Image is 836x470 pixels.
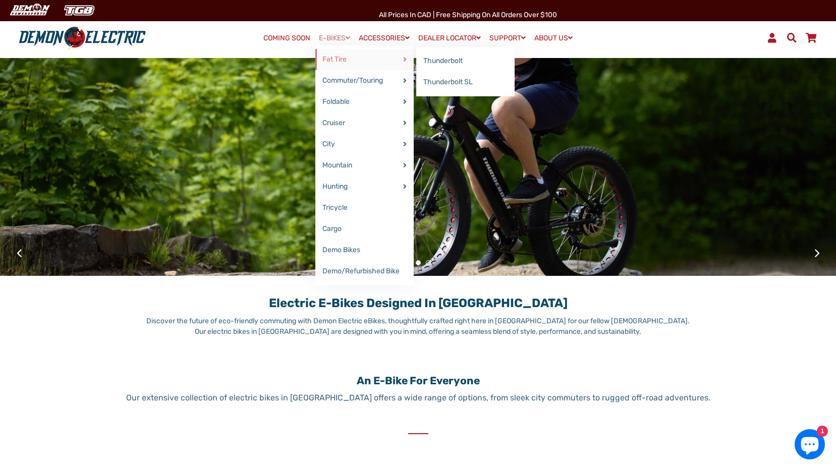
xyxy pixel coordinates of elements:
[15,25,149,51] img: Demon Electric logo
[143,286,693,311] h1: Electric E-Bikes Designed in [GEOGRAPHIC_DATA]
[315,134,414,155] a: City
[315,218,414,240] a: Cargo
[486,31,529,45] a: SUPPORT
[315,240,414,261] a: Demo Bikes
[260,31,314,45] a: COMING SOON
[416,260,421,265] button: 2 of 3
[379,11,557,19] span: All Prices in CAD | Free shipping on all orders over $100
[315,112,414,134] a: Cruiser
[59,2,100,19] img: TGB Canada
[416,72,515,93] a: Thunderbolt SL
[315,49,414,70] a: Fat Tire
[315,91,414,112] a: Foldable
[355,31,413,45] a: ACCESSORIES
[792,429,828,462] inbox-online-store-chat: Shopify online store chat
[315,31,354,45] a: E-BIKES
[315,261,414,282] a: Demo/Refurbished Bike
[531,31,576,45] a: ABOUT US
[315,197,414,218] a: Tricycle
[5,2,53,19] img: Demon Electric
[416,50,515,72] a: Thunderbolt
[426,260,431,265] button: 3 of 3
[415,31,484,45] a: DEALER LOCATOR
[315,155,414,176] a: Mountain
[143,316,693,337] p: Discover the future of eco-friendly commuting with Demon Electric eBikes, thoughtfully crafted ri...
[315,70,414,91] a: Commuter/Touring
[315,176,414,197] a: Hunting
